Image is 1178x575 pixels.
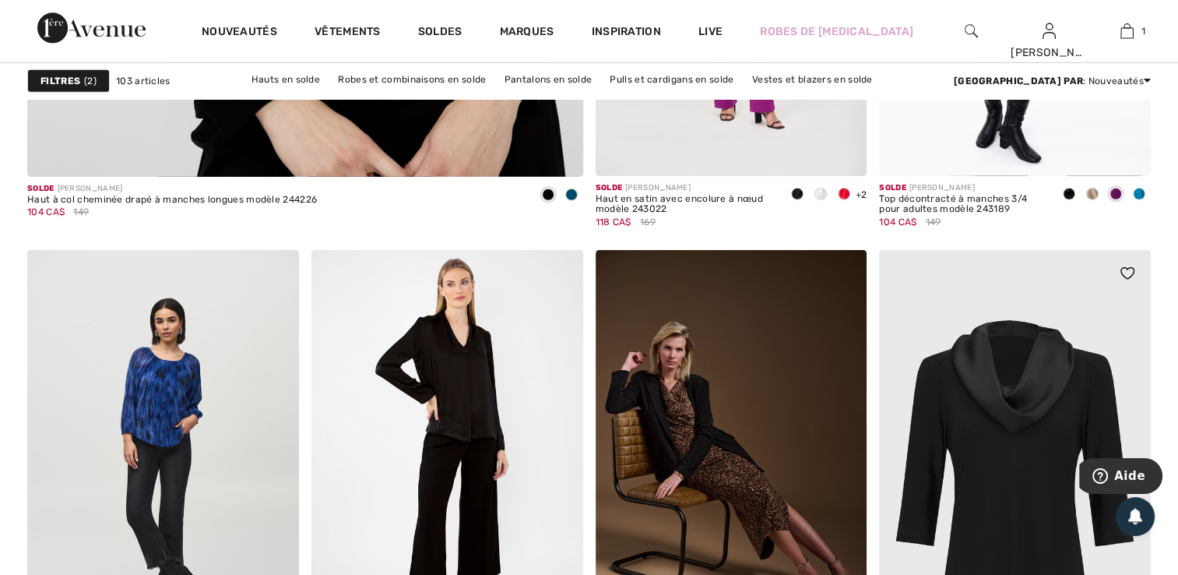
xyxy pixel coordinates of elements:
[1088,22,1165,41] a: 1
[560,183,583,209] div: Twilight
[596,194,773,216] div: Haut en satin avec encolure à nœud modèle 243022
[1081,182,1104,208] div: Java
[497,69,600,89] a: Pantalons en solde
[499,25,554,41] a: Marques
[832,182,856,208] div: Lipstick Red 173
[744,69,881,89] a: Vestes et blazers en solde
[1011,44,1087,61] div: [PERSON_NAME]
[27,184,55,193] span: Solde
[1079,458,1162,497] iframe: Ouvre un widget dans lequel vous pouvez trouver plus d’informations
[640,215,656,229] span: 169
[37,12,146,44] img: 1ère Avenue
[27,195,317,206] div: Haut à col cheminée drapé à manches longues modèle 244226
[536,183,560,209] div: Black
[954,75,1083,86] strong: [GEOGRAPHIC_DATA] par
[592,25,661,41] span: Inspiration
[330,69,494,89] a: Robes et combinaisons en solde
[1127,182,1151,208] div: Pacific blue
[1043,23,1056,38] a: Se connecter
[879,217,916,228] span: 104 CA$
[1104,182,1127,208] div: Empress
[879,182,1045,194] div: [PERSON_NAME]
[202,25,277,41] a: Nouveautés
[438,89,522,109] a: Jupes en solde
[760,23,913,40] a: Robes de [MEDICAL_DATA]
[418,25,462,41] a: Soldes
[954,73,1151,87] div: : Nouveautés
[73,205,89,219] span: 149
[40,73,80,87] strong: Filtres
[1120,267,1134,280] img: heart_black_full.svg
[596,183,623,192] span: Solde
[602,69,741,89] a: Pulls et cardigans en solde
[1120,22,1134,41] img: Mon panier
[698,23,723,40] a: Live
[926,215,941,229] span: 149
[809,182,832,208] div: Vanilla 30
[879,183,906,192] span: Solde
[965,22,978,41] img: recherche
[1141,24,1145,38] span: 1
[27,206,65,217] span: 104 CA$
[856,189,867,200] span: +2
[596,217,631,228] span: 118 CA$
[596,182,773,194] div: [PERSON_NAME]
[315,25,381,41] a: Vêtements
[244,69,328,89] a: Hauts en solde
[879,194,1045,216] div: Top décontracté à manches 3/4 pour adultes modèle 243189
[27,183,317,195] div: [PERSON_NAME]
[116,73,171,87] span: 103 articles
[1057,182,1081,208] div: Black
[786,182,809,208] div: Black
[84,73,97,87] span: 2
[526,89,686,109] a: Vêtements d'extérieur en solde
[1043,22,1056,41] img: Mes infos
